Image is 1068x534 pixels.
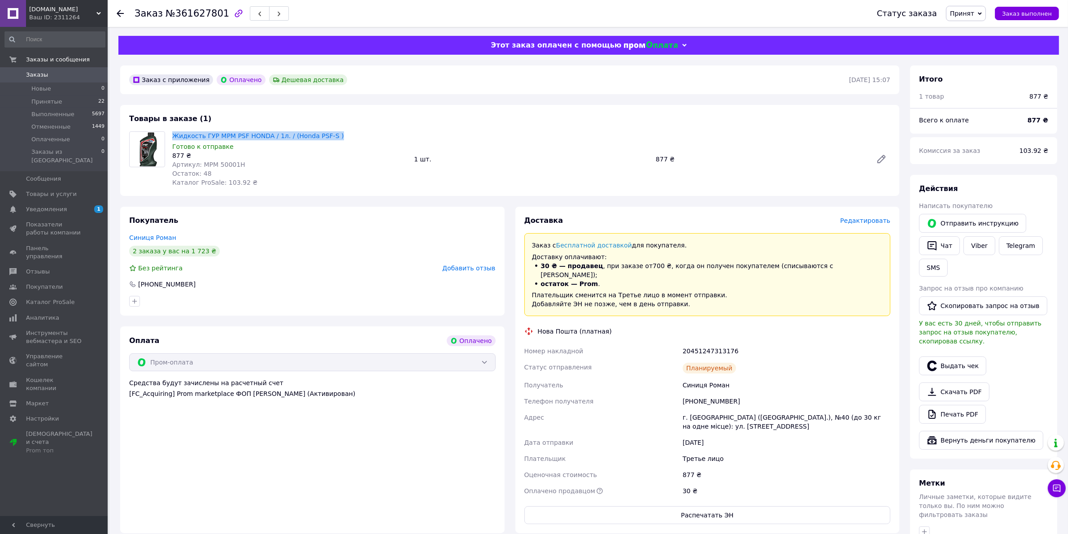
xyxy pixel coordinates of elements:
span: Покупатели [26,283,63,291]
a: Telegram [999,236,1043,255]
span: Отмененные [31,123,70,131]
span: Добавить отзыв [442,265,495,272]
span: Метки [919,479,945,487]
div: 1 шт. [410,153,652,165]
span: Покупатель [129,216,178,225]
div: 20451247313176 [681,343,892,359]
span: Статус отправления [524,364,592,371]
span: Каталог ProSale: 103.92 ₴ [172,179,257,186]
div: [PHONE_NUMBER] [681,393,892,409]
span: Телефон получателя [524,398,594,405]
span: Оплачено продавцом [524,487,596,495]
span: Готово к отправке [172,143,234,150]
button: Распечатать ЭН [524,506,891,524]
span: Товары в заказе (1) [129,114,211,123]
div: Заказ с приложения [129,74,213,85]
div: 877 ₴ [681,467,892,483]
div: Вернуться назад [117,9,124,18]
span: [DEMOGRAPHIC_DATA] и счета [26,430,92,455]
span: Показатели работы компании [26,221,83,237]
span: 0 [101,85,105,93]
input: Поиск [4,31,105,48]
a: Редактировать [872,150,890,168]
div: 877 ₴ [652,153,869,165]
a: Синиця Роман [129,234,176,241]
button: Скопировать запрос на отзыв [919,296,1047,315]
span: 0 [101,148,105,164]
span: Заказы и сообщения [26,56,90,64]
span: Маркет [26,399,49,408]
span: У вас есть 30 дней, чтобы отправить запрос на отзыв покупателю, скопировав ссылку. [919,320,1042,345]
p: Заказ с для покупателя. [532,241,883,250]
p: Плательщик сменится на Третье лицо в момент отправки. Добавляйте ЭН не позже, чем в день отправки. [532,291,883,308]
a: Жидкость ГУР MPM PSF HONDA / 1л. / (Honda PSF-S ) [172,132,344,139]
div: г. [GEOGRAPHIC_DATA] ([GEOGRAPHIC_DATA].), №40 (до 30 кг на одне місце): ул. [STREET_ADDRESS] [681,409,892,434]
button: Чат с покупателем [1048,479,1066,497]
span: 103.92 ₴ [1020,147,1048,154]
span: MotoRR.com.ua [29,5,96,13]
div: Средства будут зачислены на расчетный счет [129,378,496,398]
b: 877 ₴ [1028,117,1048,124]
button: Заказ выполнен [995,7,1059,20]
a: Печать PDF [919,405,986,424]
div: [DATE] [681,434,892,451]
div: 2 заказа у вас на 1 723 ₴ [129,246,220,256]
span: Аналитика [26,314,59,322]
span: Настройки [26,415,59,423]
div: [FC_Acquiring] Prom marketplace ФОП [PERSON_NAME] (Активирован) [129,389,496,398]
span: Панель управления [26,244,83,260]
span: Получатель [524,382,563,389]
div: 30 ₴ [681,483,892,499]
span: 1 товар [919,93,944,100]
span: 5697 [92,110,105,118]
button: SMS [919,259,948,277]
div: Синиця Роман [681,377,892,393]
span: Уведомления [26,205,67,213]
span: Заказы из [GEOGRAPHIC_DATA] [31,148,101,164]
span: Кошелек компании [26,376,83,392]
b: остаток — Prom [541,280,598,287]
div: Оплачено [447,335,495,346]
div: [PHONE_NUMBER] [137,280,196,289]
span: Редактировать [840,217,890,224]
span: Личные заметки, которые видите только вы. По ним можно фильтровать заказы [919,493,1032,518]
b: 30 ₴ — продавец [541,262,603,269]
li: . [532,279,883,288]
span: 22 [98,98,105,106]
div: 877 ₴ [172,151,407,160]
button: Вернуть деньги покупателю [919,431,1043,450]
span: Действия [919,184,958,193]
span: Без рейтинга [138,265,183,272]
span: Принятые [31,98,62,106]
span: Артикул: MPM 50001H [172,161,245,168]
span: Доставка [524,216,563,225]
span: Плательщик [524,455,566,462]
div: Доставку оплачивают: [524,233,891,316]
span: Инструменты вебмастера и SEO [26,329,83,345]
span: Остаток: 48 [172,170,212,177]
button: Чат [919,236,960,255]
div: Prom топ [26,447,92,455]
a: Бесплатной доставкой [556,242,632,249]
div: Нова Пошта (платная) [536,327,614,336]
span: 1449 [92,123,105,131]
div: Третье лицо [681,451,892,467]
div: Оплачено [217,74,265,85]
img: evopay logo [624,41,678,50]
span: Принят [950,10,974,17]
span: Заказ [135,8,163,19]
span: Оплаченные [31,135,70,143]
span: Управление сайтом [26,352,83,369]
div: 877 ₴ [1029,92,1048,101]
span: Комиссия за заказ [919,147,981,154]
span: Адрес [524,414,544,421]
button: Отправить инструкцию [919,214,1026,233]
div: Планируемый [683,363,736,373]
span: Написать покупателю [919,202,993,209]
span: Итого [919,75,943,83]
a: Скачать PDF [919,382,990,401]
span: Выполненные [31,110,74,118]
div: Статус заказа [877,9,937,18]
img: Жидкость ГУР MPM PSF HONDA / 1л. / (Honda PSF-S ) [135,132,160,167]
span: Товары и услуги [26,190,77,198]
